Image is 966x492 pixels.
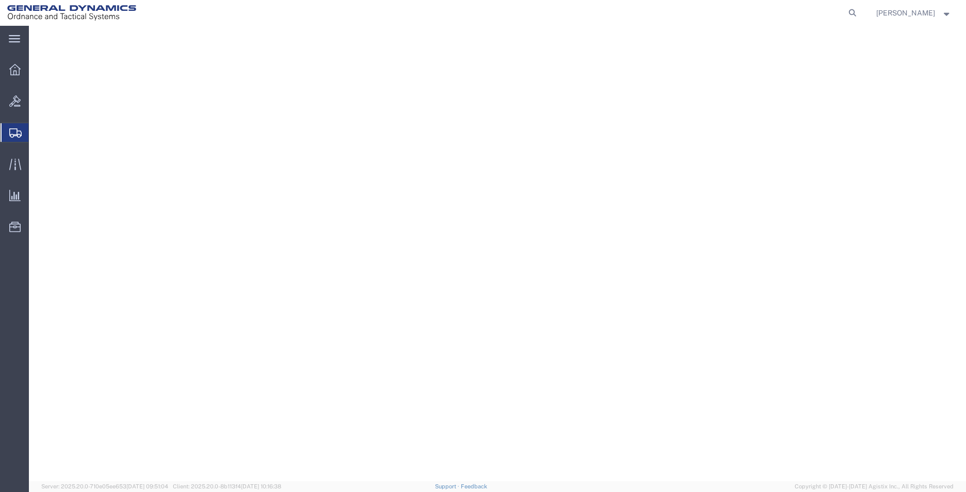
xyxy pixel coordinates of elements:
[126,483,168,489] span: [DATE] 09:51:04
[29,26,966,481] iframe: FS Legacy Container
[173,483,281,489] span: Client: 2025.20.0-8b113f4
[876,7,935,19] span: LaShirl Montgomery
[435,483,461,489] a: Support
[876,7,952,19] button: [PERSON_NAME]
[461,483,487,489] a: Feedback
[241,483,281,489] span: [DATE] 10:16:38
[795,482,954,491] span: Copyright © [DATE]-[DATE] Agistix Inc., All Rights Reserved
[41,483,168,489] span: Server: 2025.20.0-710e05ee653
[7,5,136,21] img: logo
